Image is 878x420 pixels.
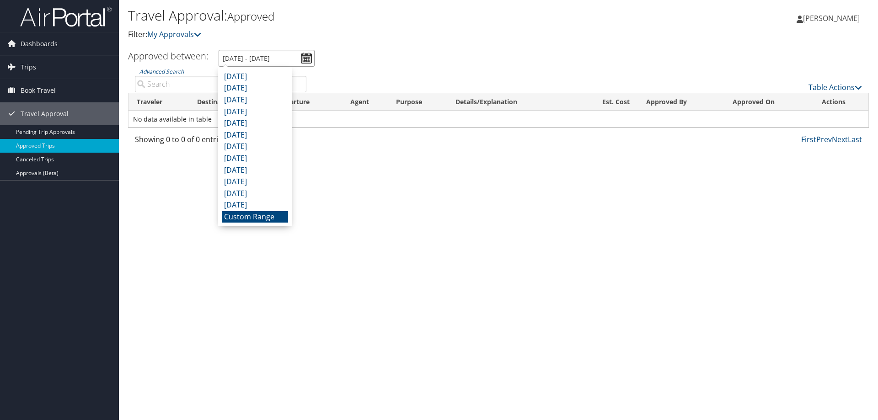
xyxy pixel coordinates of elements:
li: [DATE] [222,141,288,153]
li: [DATE] [222,165,288,176]
th: Actions [814,93,868,111]
li: [DATE] [222,82,288,94]
p: Filter: [128,29,622,41]
a: Prev [816,134,832,144]
span: Trips [21,56,36,79]
th: Traveler: activate to sort column ascending [128,93,189,111]
li: [DATE] [222,94,288,106]
th: Est. Cost: activate to sort column ascending [577,93,638,111]
h3: Approved between: [128,50,209,62]
td: No data available in table [128,111,868,128]
a: Last [848,134,862,144]
a: Table Actions [808,82,862,92]
a: First [801,134,816,144]
span: Book Travel [21,79,56,102]
span: Dashboards [21,32,58,55]
th: Approved On: activate to sort column ascending [724,93,813,111]
th: Departure: activate to sort column ascending [269,93,342,111]
th: Details/Explanation [447,93,577,111]
input: [DATE] - [DATE] [219,50,315,67]
li: [DATE] [222,117,288,129]
li: Custom Range [222,211,288,223]
th: Destination: activate to sort column ascending [189,93,270,111]
span: Travel Approval [21,102,69,125]
li: [DATE] [222,188,288,200]
li: [DATE] [222,129,288,141]
h1: Travel Approval: [128,6,622,25]
a: Next [832,134,848,144]
a: [PERSON_NAME] [797,5,869,32]
input: Advanced Search [135,76,306,92]
li: [DATE] [222,106,288,118]
img: airportal-logo.png [20,6,112,27]
small: Approved [227,9,274,24]
li: [DATE] [222,71,288,83]
li: [DATE] [222,176,288,188]
div: Showing 0 to 0 of 0 entries [135,134,306,149]
span: [PERSON_NAME] [803,13,860,23]
a: My Approvals [147,29,201,39]
th: Approved By: activate to sort column ascending [638,93,724,111]
li: [DATE] [222,153,288,165]
a: Advanced Search [139,68,184,75]
li: [DATE] [222,199,288,211]
th: Purpose [388,93,447,111]
th: Agent [342,93,388,111]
